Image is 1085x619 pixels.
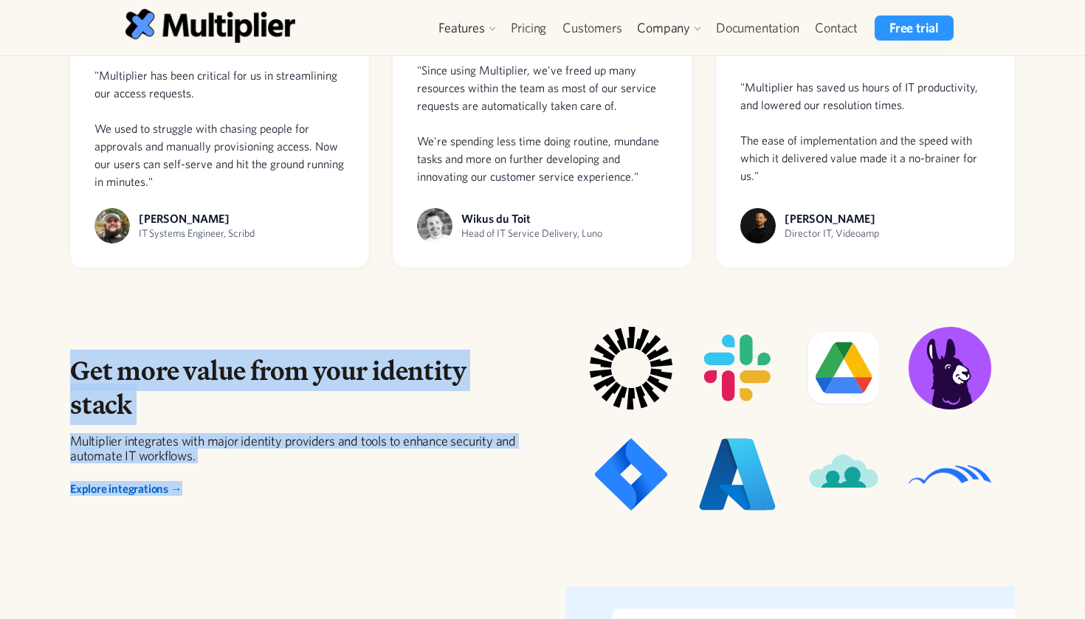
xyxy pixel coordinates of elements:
a: Pricing [503,15,555,41]
div: "Since using Multiplier, we've freed up many resources within the team as most of our service req... [417,61,667,185]
img: Integration icon [590,327,672,409]
span: "Multiplier has been critical for us in streamlining our access requests. We used to struggle wit... [94,69,344,188]
img: Integration icon [696,327,779,409]
div: [PERSON_NAME] [139,211,255,226]
img: Integration icon [909,327,991,409]
div: Features [438,19,484,37]
div: Wikus du Toit [461,211,602,226]
div: Head of IT Service Delivery, Luno [461,226,602,241]
a: Explore integrations → [70,481,182,496]
a: Free trial [875,15,954,41]
a: Documentation [708,15,807,41]
div: Multiplier integrates with major identity providers and tools to enhance security and automate IT... [70,434,519,463]
div: Company [637,19,690,37]
div: Director IT, Videoamp [785,226,879,241]
img: Integration icon [802,433,885,516]
img: Integration icon [590,433,672,516]
img: Integration icon [696,433,779,516]
div: Company [630,15,708,41]
div: [PERSON_NAME] [785,211,879,226]
h2: Get more value from your identity stack [70,353,519,423]
a: Contact [807,15,866,41]
img: Integration icon [909,433,991,516]
a: Customers [554,15,630,41]
div: "Multiplier has saved us hours of IT productivity, and lowered our resolution times. The ease of ... [740,78,991,184]
div: Features [431,15,502,41]
div: IT Systems Engineer, Scribd [139,226,255,241]
img: Integration icon [802,327,885,409]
